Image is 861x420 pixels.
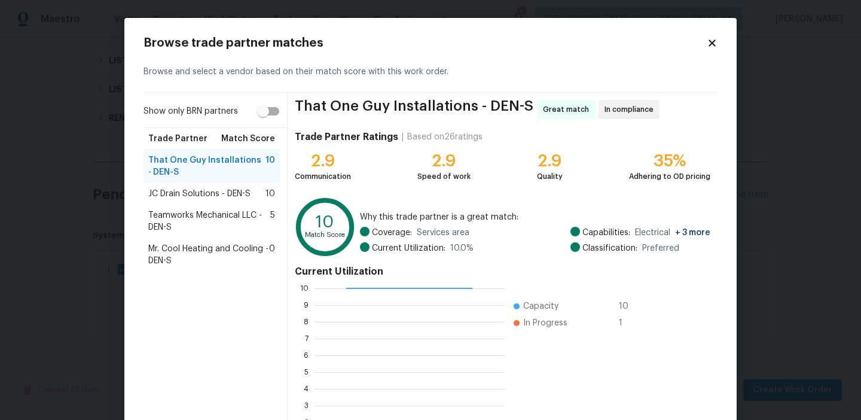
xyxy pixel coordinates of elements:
h2: Browse trade partner matches [143,37,707,49]
div: 2.9 [417,155,471,167]
span: Why this trade partner is a great match: [360,211,710,223]
span: + 3 more [675,229,710,237]
h4: Current Utilization [295,266,710,278]
span: 1 [619,317,638,329]
span: Match Score [221,133,275,145]
span: Capabilities: [582,227,630,239]
div: Speed of work [417,171,471,182]
span: That One Guy Installations - DEN-S [148,154,265,178]
span: Mr. Cool Heating and Cooling - DEN-S [148,243,269,267]
span: 0 [269,243,275,267]
span: Great match [543,104,594,115]
text: 10 [316,214,334,230]
span: Show only BRN partners [143,105,238,118]
span: That One Guy Installations - DEN-S [295,100,533,119]
span: 10 [619,300,638,312]
span: In Progress [523,317,567,329]
text: 4 [304,385,309,392]
span: JC Drain Solutions - DEN-S [148,188,251,200]
span: In compliance [604,104,658,115]
span: Current Utilization: [372,242,445,254]
span: Preferred [642,242,679,254]
span: Services area [417,227,469,239]
div: Based on 26 ratings [407,131,483,143]
text: 9 [304,302,309,309]
span: Trade Partner [148,133,207,145]
span: 10 [265,188,275,200]
text: 10 [300,285,309,292]
span: 5 [270,209,275,233]
div: 2.9 [537,155,563,167]
div: Browse and select a vendor based on their match score with this work order. [143,51,717,93]
text: 6 [304,352,309,359]
span: Teamworks Mechanical LLC - DEN-S [148,209,270,233]
span: Coverage: [372,227,412,239]
text: 7 [305,335,309,342]
div: Communication [295,171,351,182]
span: 10 [265,154,275,178]
span: 10.0 % [450,242,474,254]
div: Quality [537,171,563,182]
text: 3 [304,402,309,409]
text: Match Score [305,232,345,238]
div: 35% [629,155,710,167]
h4: Trade Partner Ratings [295,131,398,143]
text: 8 [304,318,309,325]
div: Adhering to OD pricing [629,171,710,182]
span: Capacity [523,300,558,312]
span: Electrical [635,227,710,239]
text: 5 [304,369,309,376]
div: | [398,131,407,143]
div: 2.9 [295,155,351,167]
span: Classification: [582,242,637,254]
